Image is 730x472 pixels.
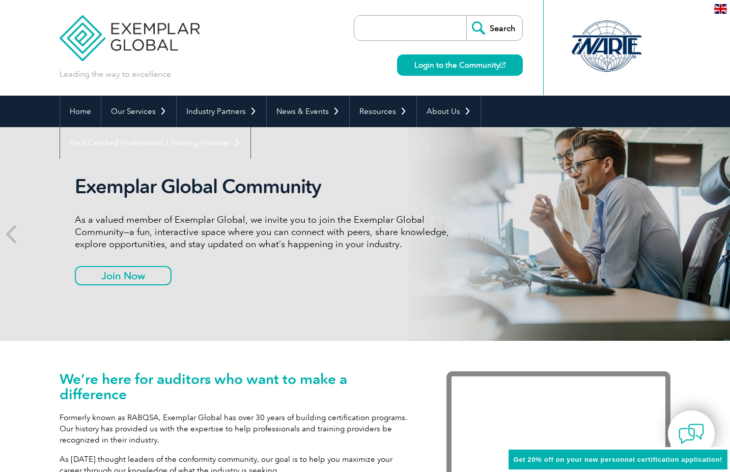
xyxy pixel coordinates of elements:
[101,96,176,127] a: Our Services
[466,16,522,40] input: Search
[75,266,172,285] a: Join Now
[417,96,481,127] a: About Us
[75,214,457,250] p: As a valued member of Exemplar Global, we invite you to join the Exemplar Global Community—a fun,...
[60,371,416,402] h1: We’re here for auditors who want to make a difference
[60,69,171,80] p: Leading the way to excellence
[350,96,416,127] a: Resources
[75,175,457,198] h2: Exemplar Global Community
[714,4,727,14] img: en
[500,62,506,68] img: open_square.png
[60,127,250,159] a: Find Certified Professional / Training Provider
[60,96,101,127] a: Home
[397,54,523,76] a: Login to the Community
[60,412,416,446] p: Formerly known as RABQSA, Exemplar Global has over 30 years of building certification programs. O...
[514,456,722,463] span: Get 20% off on your new personnel certification application!
[267,96,349,127] a: News & Events
[177,96,266,127] a: Industry Partners
[679,421,704,447] img: contact-chat.png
